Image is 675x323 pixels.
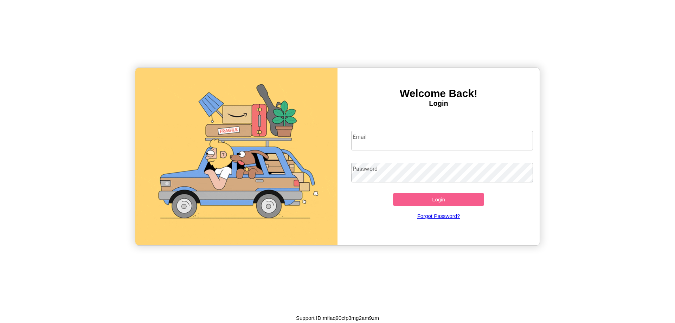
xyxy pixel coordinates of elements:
[337,99,540,108] h4: Login
[337,88,540,99] h3: Welcome Back!
[348,206,530,226] a: Forgot Password?
[135,68,337,245] img: gif
[296,313,379,323] p: Support ID: mflaq90cfp3mg2am9zm
[393,193,484,206] button: Login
